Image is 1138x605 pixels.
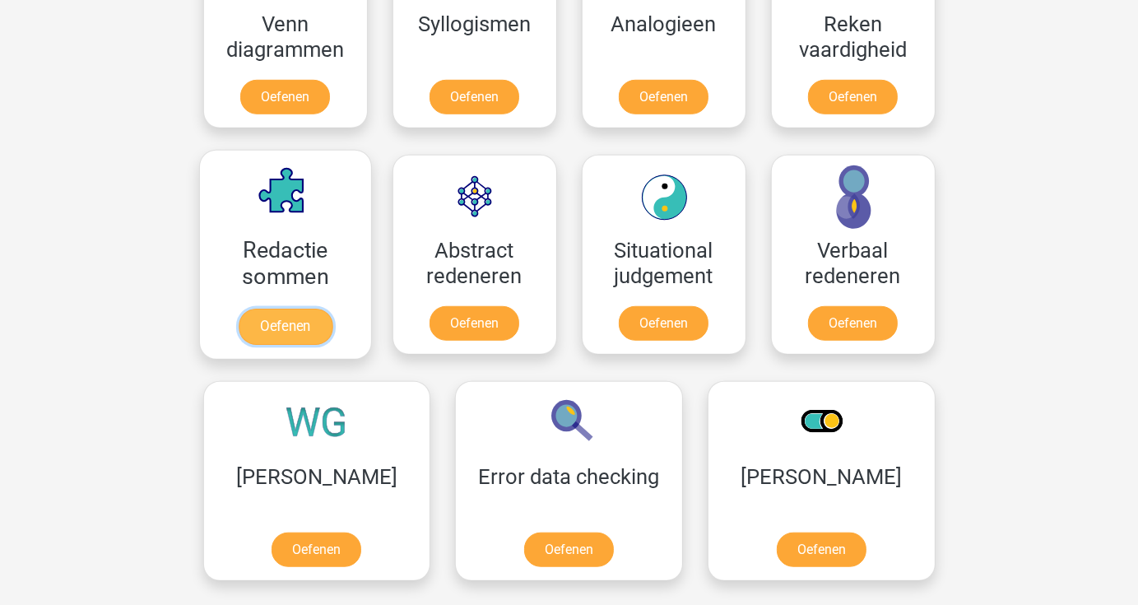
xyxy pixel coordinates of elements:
[430,80,519,114] a: Oefenen
[619,306,708,341] a: Oefenen
[238,309,332,345] a: Oefenen
[619,80,708,114] a: Oefenen
[272,533,361,567] a: Oefenen
[808,80,898,114] a: Oefenen
[808,306,898,341] a: Oefenen
[524,533,614,567] a: Oefenen
[430,306,519,341] a: Oefenen
[240,80,330,114] a: Oefenen
[777,533,866,567] a: Oefenen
